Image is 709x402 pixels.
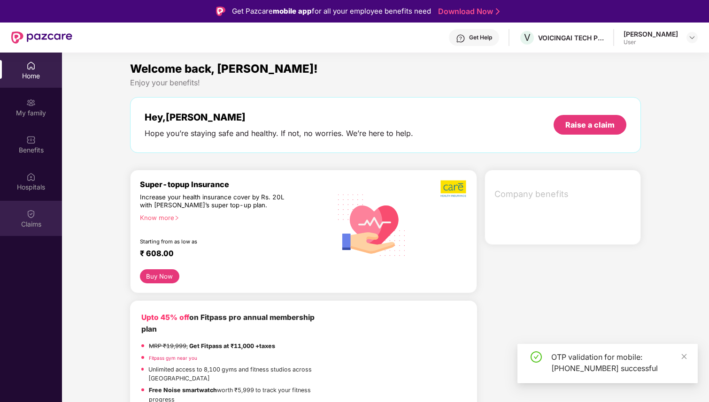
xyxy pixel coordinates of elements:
[149,355,197,361] a: Fitpass gym near you
[140,193,290,210] div: Increase your health insurance cover by Rs. 20L with [PERSON_NAME]’s super top-up plan.
[26,135,36,144] img: svg+xml;base64,PHN2ZyBpZD0iQmVuZWZpdHMiIHhtbG5zPSJodHRwOi8vd3d3LnczLm9yZy8yMDAwL3N2ZyIgd2lkdGg9Ij...
[148,365,331,383] p: Unlimited access to 8,100 gyms and fitness studios across [GEOGRAPHIC_DATA]
[140,269,179,283] button: Buy Now
[145,112,413,123] div: Hey, [PERSON_NAME]
[130,62,318,76] span: Welcome back, [PERSON_NAME]!
[469,34,492,41] div: Get Help
[688,34,696,41] img: svg+xml;base64,PHN2ZyBpZD0iRHJvcGRvd24tMzJ4MzIiIHhtbG5zPSJodHRwOi8vd3d3LnczLm9yZy8yMDAwL3N2ZyIgd2...
[141,313,189,322] b: Upto 45% off
[331,183,413,266] img: svg+xml;base64,PHN2ZyB4bWxucz0iaHR0cDovL3d3dy53My5vcmcvMjAwMC9zdmciIHhtbG5zOnhsaW5rPSJodHRwOi8vd3...
[440,180,467,197] img: b5dec4f62d2307b9de63beb79f102df3.png
[456,34,465,43] img: svg+xml;base64,PHN2ZyBpZD0iSGVscC0zMngzMiIgeG1sbnM9Imh0dHA6Ly93d3cudzMub3JnLzIwMDAvc3ZnIiB3aWR0aD...
[140,180,331,189] div: Super-topup Insurance
[145,129,413,138] div: Hope you’re staying safe and healthy. If not, no worries. We’re here to help.
[412,312,466,329] img: fppp.png
[489,182,640,206] div: Company benefits
[551,351,686,374] div: OTP validation for mobile: [PHONE_NUMBER] successful
[624,38,678,46] div: User
[141,313,315,333] b: on Fitpass pro annual membership plan
[26,209,36,219] img: svg+xml;base64,PHN2ZyBpZD0iQ2xhaW0iIHhtbG5zPSJodHRwOi8vd3d3LnczLm9yZy8yMDAwL3N2ZyIgd2lkdGg9IjIwIi...
[149,387,217,394] strong: Free Noise smartwatch
[496,7,500,16] img: Stroke
[130,78,641,88] div: Enjoy your benefits!
[681,353,687,360] span: close
[531,351,542,363] span: check-circle
[11,31,72,44] img: New Pazcare Logo
[216,7,225,16] img: Logo
[438,7,497,16] a: Download Now
[26,172,36,182] img: svg+xml;base64,PHN2ZyBpZD0iSG9zcGl0YWxzIiB4bWxucz0iaHR0cDovL3d3dy53My5vcmcvMjAwMC9zdmciIHdpZHRoPS...
[524,32,531,43] span: V
[140,214,325,220] div: Know more
[624,30,678,38] div: [PERSON_NAME]
[140,249,322,260] div: ₹ 608.00
[273,7,312,15] strong: mobile app
[140,238,291,245] div: Starting from as low as
[538,33,604,42] div: VOICINGAI TECH PRIVATE LIMITED
[149,342,188,349] del: MRP ₹19,999,
[26,61,36,70] img: svg+xml;base64,PHN2ZyBpZD0iSG9tZSIgeG1sbnM9Imh0dHA6Ly93d3cudzMub3JnLzIwMDAvc3ZnIiB3aWR0aD0iMjAiIG...
[174,215,179,220] span: right
[189,342,275,349] strong: Get Fitpass at ₹11,000 +taxes
[494,188,633,201] span: Company benefits
[331,331,396,396] img: fpp.png
[565,120,615,130] div: Raise a claim
[26,98,36,107] img: svg+xml;base64,PHN2ZyB3aWR0aD0iMjAiIGhlaWdodD0iMjAiIHZpZXdCb3g9IjAgMCAyMCAyMCIgZmlsbD0ibm9uZSIgeG...
[232,6,431,17] div: Get Pazcare for all your employee benefits need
